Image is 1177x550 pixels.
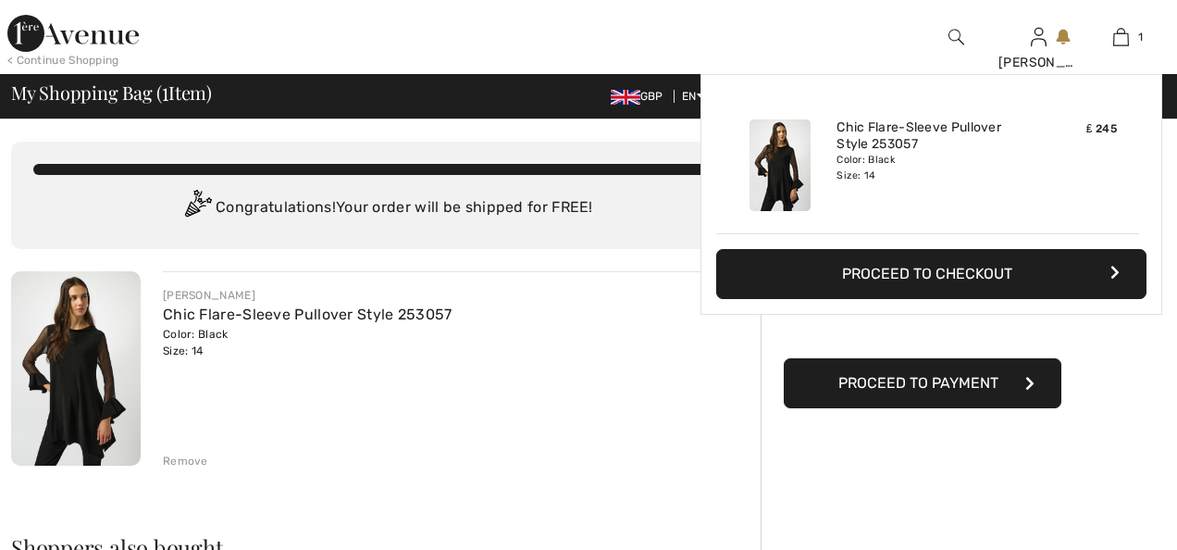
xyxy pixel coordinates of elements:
[716,249,1146,299] button: Proceed to Checkout
[33,190,738,227] div: Congratulations! Your order will be shipped for FREE!
[163,306,452,323] a: Chic Flare-Sleeve Pullover Style 253057
[11,83,212,102] span: My Shopping Bag ( Item)
[998,53,1079,72] div: [PERSON_NAME]
[1031,26,1047,48] img: My Info
[1138,29,1143,45] span: 1
[836,119,1019,153] a: Chic Flare-Sleeve Pullover Style 253057
[163,287,452,304] div: [PERSON_NAME]
[948,26,964,48] img: search the website
[179,190,216,227] img: Congratulation2.svg
[163,326,452,359] div: Color: Black Size: 14
[1081,26,1161,48] a: 1
[7,15,139,52] img: 1ère Avenue
[11,271,141,466] img: Chic Flare-Sleeve Pullover Style 253057
[162,79,168,103] span: 1
[1086,122,1117,135] span: ₤ 245
[7,52,119,69] div: < Continue Shopping
[1113,26,1129,48] img: My Bag
[836,153,1019,182] div: Color: Black Size: 14
[163,453,208,469] div: Remove
[750,119,811,211] img: Chic Flare-Sleeve Pullover Style 253057
[682,90,705,103] span: EN
[611,90,640,105] img: UK Pound
[611,90,671,103] span: GBP
[1031,28,1047,45] a: Sign In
